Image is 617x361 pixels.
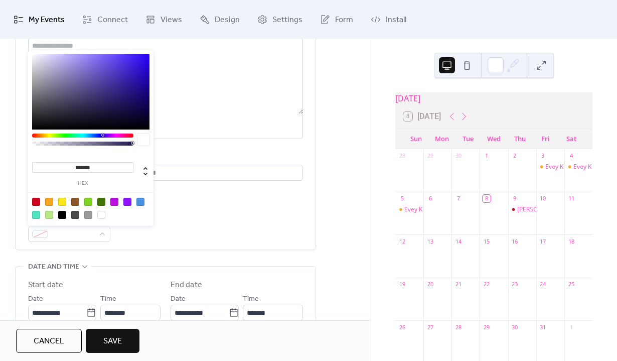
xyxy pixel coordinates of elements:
[483,152,490,160] div: 1
[454,323,462,331] div: 28
[71,198,79,206] div: #8B572A
[426,152,434,160] div: 29
[100,293,116,305] span: Time
[110,198,118,206] div: #BD10E0
[34,335,64,347] span: Cancel
[335,12,353,28] span: Form
[28,293,43,305] span: Date
[28,151,301,163] div: Location
[32,211,40,219] div: #50E3C2
[45,198,53,206] div: #F5A623
[171,293,186,305] span: Date
[29,12,65,28] span: My Events
[215,12,240,28] span: Design
[192,4,247,35] a: Design
[483,323,490,331] div: 29
[86,329,139,353] button: Save
[511,237,519,245] div: 16
[28,261,79,273] span: Date and time
[567,281,575,288] div: 25
[508,205,536,214] div: Evey K at Aspen Grove
[454,237,462,245] div: 14
[123,198,131,206] div: #9013FE
[398,152,406,160] div: 28
[567,152,575,160] div: 4
[511,195,519,202] div: 9
[84,198,92,206] div: #7ED321
[161,12,182,28] span: Views
[539,152,547,160] div: 3
[398,323,406,331] div: 26
[75,4,135,35] a: Connect
[58,211,66,219] div: #000000
[71,211,79,219] div: #4A4A4A
[398,237,406,245] div: 12
[483,237,490,245] div: 15
[404,205,492,214] div: Evey K at [GEOGRAPHIC_DATA]
[386,12,406,28] span: Install
[567,237,575,245] div: 18
[171,279,202,291] div: End date
[32,198,40,206] div: #D0021B
[558,129,584,149] div: Sat
[395,92,592,104] div: [DATE]
[45,211,53,219] div: #B8E986
[272,12,302,28] span: Settings
[84,211,92,219] div: #9B9B9B
[97,211,105,219] div: #FFFFFF
[403,129,429,149] div: Sun
[481,129,507,149] div: Wed
[136,198,144,206] div: #4A90E2
[426,195,434,202] div: 6
[539,323,547,331] div: 31
[16,329,82,353] button: Cancel
[426,323,434,331] div: 27
[567,195,575,202] div: 11
[395,205,423,214] div: Evey K at Bellview Station
[564,163,592,171] div: Evey K At Cherry Creek Market
[539,195,547,202] div: 10
[483,195,490,202] div: 8
[455,129,481,149] div: Tue
[454,195,462,202] div: 7
[426,281,434,288] div: 20
[243,293,259,305] span: Time
[363,4,414,35] a: Install
[567,323,575,331] div: 1
[398,281,406,288] div: 19
[539,281,547,288] div: 24
[250,4,310,35] a: Settings
[429,129,455,149] div: Mon
[32,181,133,186] label: hex
[511,323,519,331] div: 30
[28,279,63,291] div: Start date
[138,4,190,35] a: Views
[103,335,122,347] span: Save
[97,198,105,206] div: #417505
[454,281,462,288] div: 21
[539,237,547,245] div: 17
[398,195,406,202] div: 5
[483,281,490,288] div: 22
[97,12,128,28] span: Connect
[454,152,462,160] div: 30
[426,237,434,245] div: 13
[58,198,66,206] div: #F8E71C
[511,281,519,288] div: 23
[507,129,533,149] div: Thu
[6,4,72,35] a: My Events
[313,4,361,35] a: Form
[533,129,559,149] div: Fri
[511,152,519,160] div: 2
[536,163,564,171] div: Evey K At Aspen Grove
